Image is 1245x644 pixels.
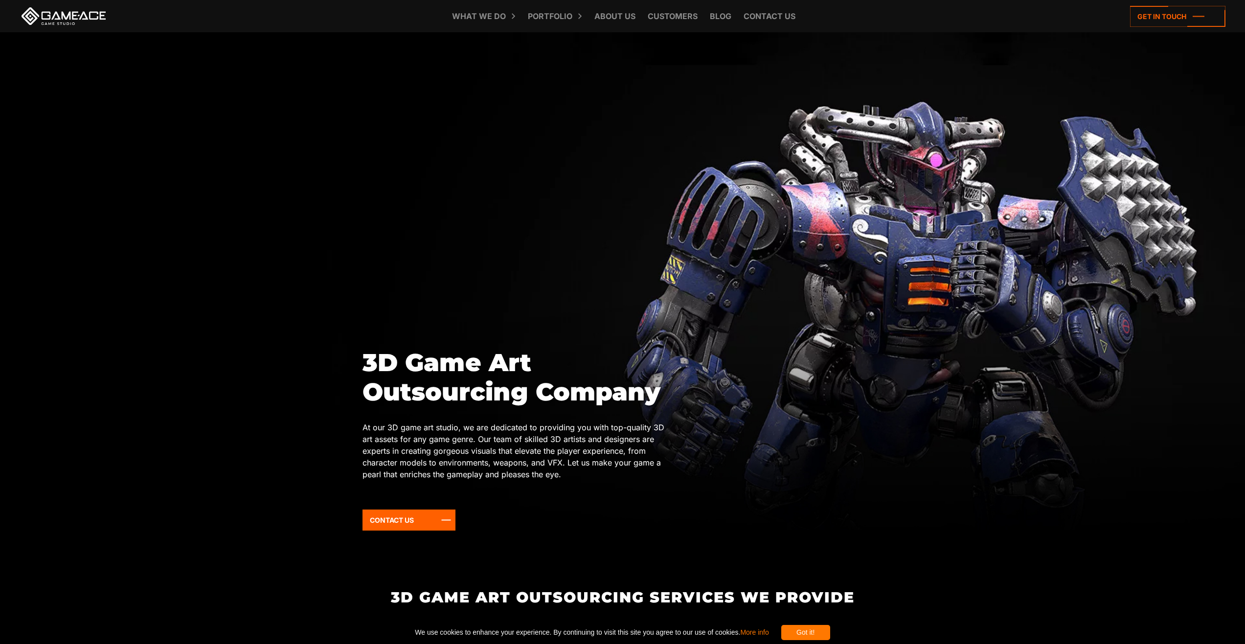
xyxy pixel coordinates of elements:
[362,422,675,480] p: At our 3D game art studio, we are dedicated to providing you with top-quality 3D art assets for a...
[1130,6,1225,27] a: Get in touch
[362,348,675,407] h1: 3D Game Art Outsourcing Company
[781,625,830,640] div: Got it!
[362,510,455,531] a: Contact Us
[415,625,769,640] span: We use cookies to enhance your experience. By continuing to visit this site you agree to our use ...
[362,589,883,605] h2: 3D Game Art Outsourcing Services We Provide
[740,628,769,636] a: More info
